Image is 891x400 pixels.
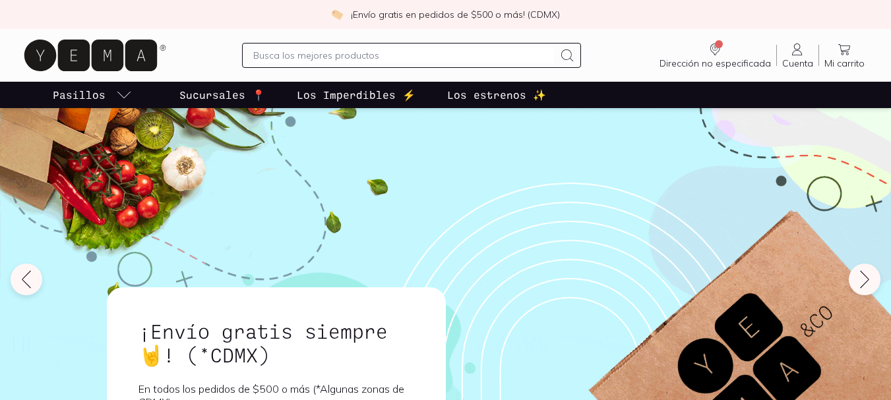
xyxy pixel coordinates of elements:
a: Dirección no especificada [654,42,776,69]
input: Busca los mejores productos [253,47,555,63]
a: Los estrenos ✨ [445,82,549,108]
span: Dirección no especificada [660,57,771,69]
a: Cuenta [777,42,818,69]
a: Mi carrito [819,42,870,69]
p: ¡Envío gratis en pedidos de $500 o más! (CDMX) [351,8,560,21]
p: Pasillos [53,87,106,103]
p: Los estrenos ✨ [447,87,546,103]
img: check [331,9,343,20]
p: Sucursales 📍 [179,87,265,103]
h1: ¡Envío gratis siempre🤘! (*CDMX) [138,319,414,366]
span: Cuenta [782,57,813,69]
a: Sucursales 📍 [177,82,268,108]
span: Mi carrito [824,57,865,69]
p: Los Imperdibles ⚡️ [297,87,415,103]
a: pasillo-todos-link [50,82,135,108]
a: Los Imperdibles ⚡️ [294,82,418,108]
